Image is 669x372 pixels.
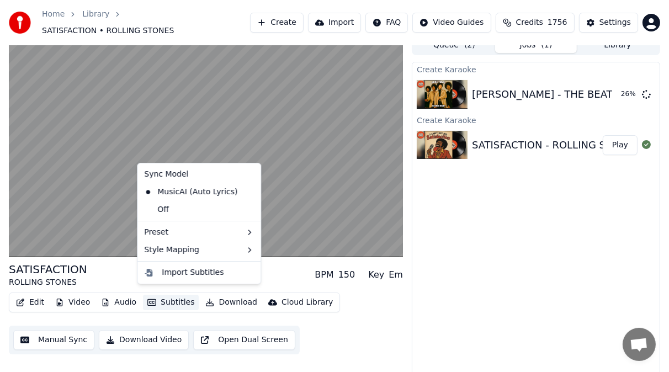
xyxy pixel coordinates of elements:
[201,295,262,310] button: Download
[99,330,189,350] button: Download Video
[143,295,199,310] button: Subtitles
[389,268,403,281] div: Em
[140,224,258,241] div: Preset
[308,13,361,33] button: Import
[412,62,660,76] div: Create Karaoke
[162,267,224,278] div: Import Subtitles
[464,40,475,51] span: ( 2 )
[250,13,304,33] button: Create
[623,328,656,361] div: Open de chat
[282,297,333,308] div: Cloud Library
[315,268,333,281] div: BPM
[9,277,87,288] div: ROLLING STONES
[9,262,87,277] div: SATISFACTION
[42,9,250,36] nav: breadcrumb
[577,37,659,53] button: Library
[9,12,31,34] img: youka
[495,37,577,53] button: Jobs
[541,40,553,51] span: ( 1 )
[193,330,295,350] button: Open Dual Screen
[140,166,258,183] div: Sync Model
[140,183,242,201] div: MusicAI (Auto Lyrics)
[51,295,94,310] button: Video
[368,268,384,281] div: Key
[338,268,355,281] div: 150
[472,137,640,153] div: SATISFACTION - ROLLING STONES
[42,25,174,36] span: SATISFACTION • ROLLING STONES
[413,37,495,53] button: Queue
[548,17,567,28] span: 1756
[516,17,543,28] span: Credits
[140,241,258,259] div: Style Mapping
[97,295,141,310] button: Audio
[82,9,109,20] a: Library
[412,13,491,33] button: Video Guides
[13,330,94,350] button: Manual Sync
[496,13,575,33] button: Credits1756
[579,13,638,33] button: Settings
[621,90,638,99] div: 26 %
[599,17,631,28] div: Settings
[42,9,65,20] a: Home
[412,113,660,126] div: Create Karaoke
[140,201,258,219] div: Off
[365,13,408,33] button: FAQ
[12,295,49,310] button: Edit
[603,135,638,155] button: Play
[472,87,631,102] div: [PERSON_NAME] - THE BEATLES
